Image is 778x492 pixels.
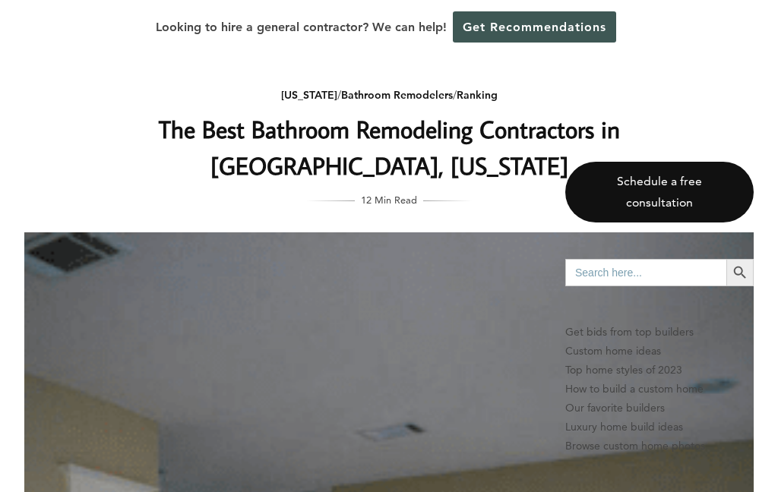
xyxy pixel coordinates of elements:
[361,191,417,208] span: 12 Min Read
[86,86,692,105] div: / /
[86,111,692,184] h1: The Best Bathroom Remodeling Contractors in [GEOGRAPHIC_DATA], [US_STATE]
[281,88,337,102] a: [US_STATE]
[453,11,616,43] a: Get Recommendations
[457,88,498,102] a: Ranking
[341,88,453,102] a: Bathroom Remodelers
